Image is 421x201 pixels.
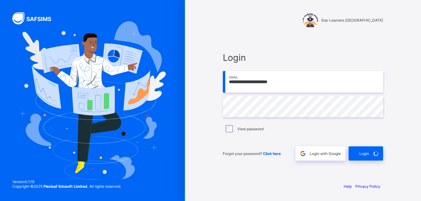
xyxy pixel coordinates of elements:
a: Help [344,184,352,189]
span: Login [359,151,369,156]
img: google.396cfc9801f0270233282035f929180a.svg [299,150,306,157]
span: Login [223,52,383,63]
img: SAFSIMS Logo [12,12,59,24]
a: Click here [263,151,281,156]
span: Version 0.1.19 [12,179,121,184]
span: Login with Google [310,151,341,156]
label: View password [237,127,264,131]
strong: Flexisaf Edusoft Limited. [43,184,88,189]
span: Star Learners [GEOGRAPHIC_DATA] [321,18,383,23]
span: Copyright © 2025 All rights reserved. [12,184,121,189]
a: Privacy Policy [355,184,380,189]
img: Hero Image [19,21,166,179]
span: Forgot your password? [223,151,281,156]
